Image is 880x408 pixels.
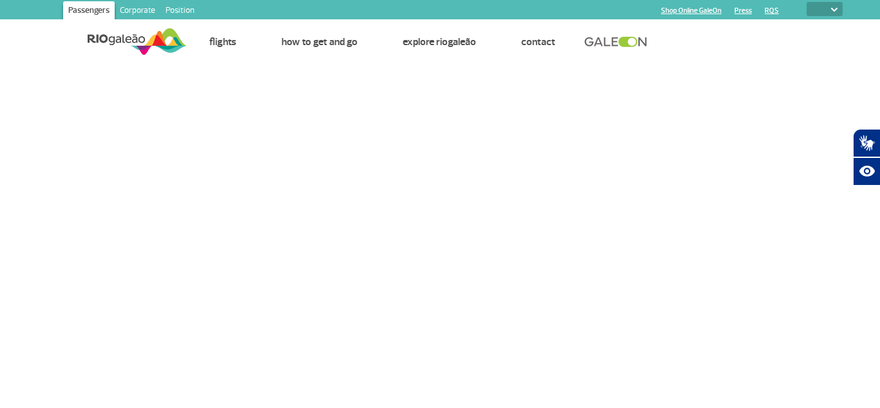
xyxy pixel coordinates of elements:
div: Hand Talk accessibility plugin. [853,129,880,186]
a: Contact [521,35,555,48]
a: Passengers [63,1,115,22]
a: RQS [765,6,779,15]
a: Position [160,1,200,22]
button: Open sign language translator. [853,129,880,157]
a: Explore RIOgaleão [403,35,476,48]
a: How to get and go [282,35,358,48]
a: Press [734,6,752,15]
font: Passengers [68,5,110,15]
button: Open assistive resources. [853,157,880,186]
a: Flights [209,35,236,48]
a: Shop Online GaleOn [661,6,722,15]
font: Position [166,5,195,15]
a: Corporate [115,1,160,22]
font: Corporate [120,5,155,15]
